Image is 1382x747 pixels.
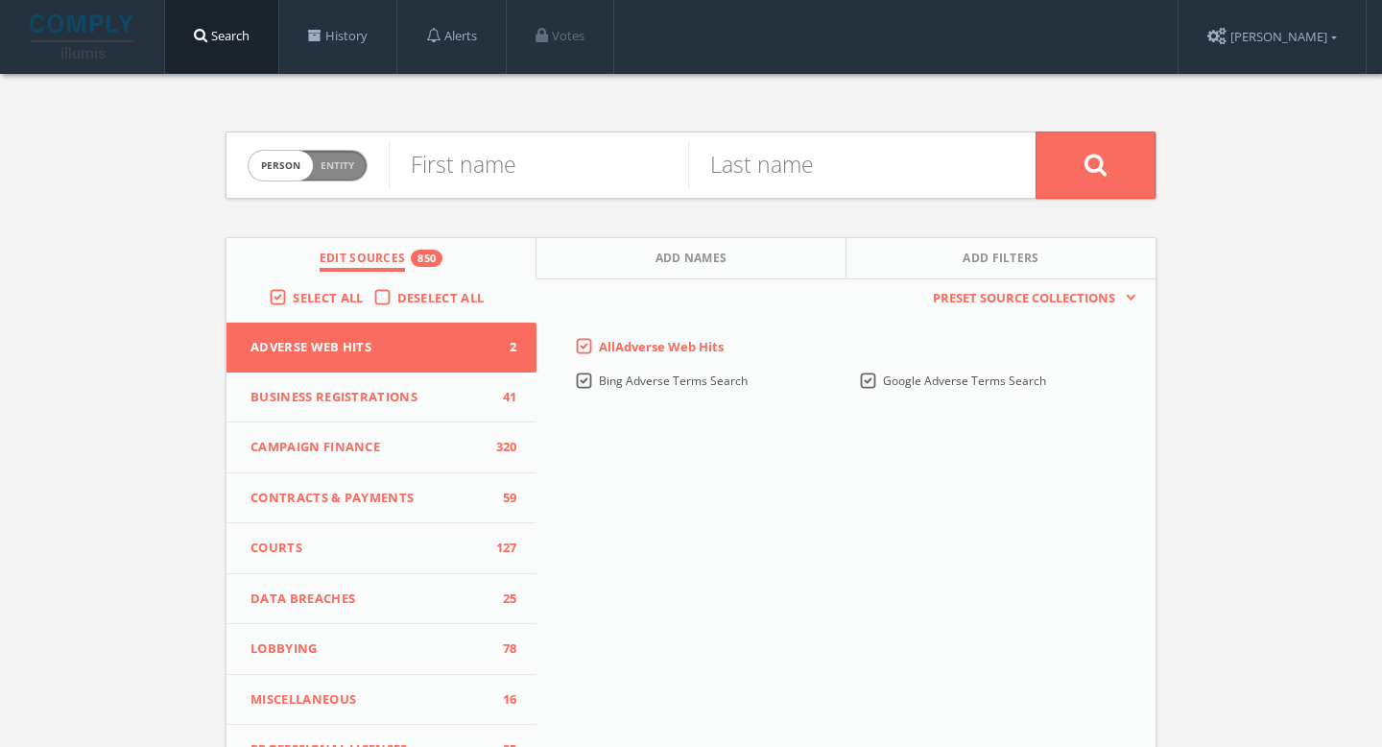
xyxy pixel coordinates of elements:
[250,338,488,357] span: Adverse Web Hits
[226,473,536,524] button: Contracts & Payments59
[250,539,488,558] span: Courts
[226,624,536,675] button: Lobbying78
[488,690,517,710] span: 16
[536,238,846,279] button: Add Names
[923,289,1136,308] button: Preset Source Collections
[488,388,517,407] span: 41
[250,639,488,659] span: Lobbying
[923,289,1125,308] span: Preset Source Collections
[488,489,517,508] span: 59
[226,323,536,373] button: Adverse Web Hits2
[226,422,536,473] button: Campaign Finance320
[320,250,406,272] span: Edit Sources
[397,289,485,306] span: Deselect All
[488,590,517,609] span: 25
[293,289,363,306] span: Select All
[30,14,137,59] img: illumis
[226,574,536,625] button: Data Breaches25
[488,338,517,357] span: 2
[963,250,1039,272] span: Add Filters
[226,238,536,279] button: Edit Sources850
[655,250,727,272] span: Add Names
[599,338,724,355] span: All Adverse Web Hits
[250,489,488,508] span: Contracts & Payments
[488,438,517,457] span: 320
[488,539,517,558] span: 127
[250,690,488,710] span: Miscellaneous
[249,151,313,181] span: person
[226,373,536,423] button: Business Registrations41
[321,158,354,173] span: Entity
[488,639,517,659] span: 78
[226,523,536,574] button: Courts127
[250,438,488,457] span: Campaign Finance
[411,250,442,267] div: 850
[226,675,536,726] button: Miscellaneous16
[599,373,748,389] span: Bing Adverse Terms Search
[250,388,488,407] span: Business Registrations
[846,238,1156,279] button: Add Filters
[883,373,1046,389] span: Google Adverse Terms Search
[250,590,488,609] span: Data Breaches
